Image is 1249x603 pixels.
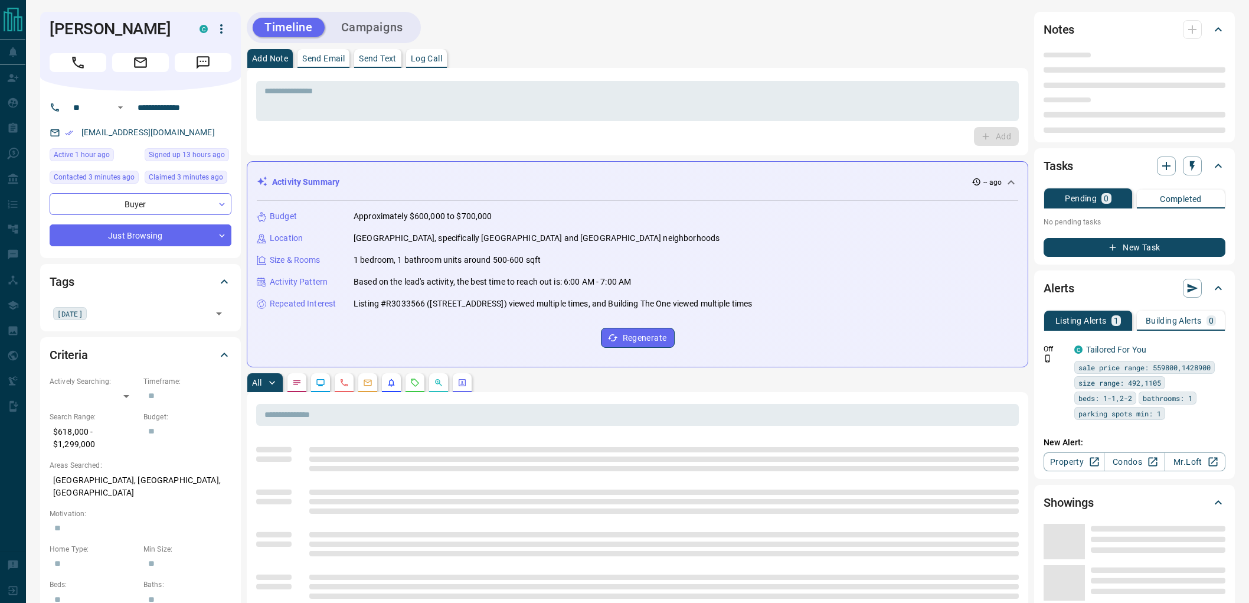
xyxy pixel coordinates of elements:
[143,412,231,422] p: Budget:
[411,54,442,63] p: Log Call
[339,378,349,387] svg: Calls
[1078,377,1161,389] span: size range: 492,1105
[1044,436,1225,449] p: New Alert:
[354,298,752,310] p: Listing #R3033566 ([STREET_ADDRESS]) viewed multiple times, and Building The One viewed multiple ...
[50,268,231,296] div: Tags
[143,579,231,590] p: Baths:
[387,378,396,387] svg: Listing Alerts
[1104,452,1165,471] a: Condos
[1044,344,1067,354] p: Off
[1044,152,1225,180] div: Tasks
[354,254,541,266] p: 1 bedroom, 1 bathroom units around 500-600 sqft
[149,171,223,183] span: Claimed 3 minutes ago
[329,18,415,37] button: Campaigns
[1146,317,1202,325] p: Building Alerts
[1209,317,1214,325] p: 0
[292,378,302,387] svg: Notes
[270,210,297,223] p: Budget
[1044,452,1104,471] a: Property
[272,176,339,188] p: Activity Summary
[54,149,110,161] span: Active 1 hour ago
[1044,274,1225,302] div: Alerts
[50,412,138,422] p: Search Range:
[50,19,182,38] h1: [PERSON_NAME]
[50,272,74,291] h2: Tags
[57,308,83,320] span: [DATE]
[1074,345,1083,354] div: condos.ca
[50,193,231,215] div: Buyer
[1044,238,1225,257] button: New Task
[252,379,261,387] p: All
[253,18,325,37] button: Timeline
[354,210,492,223] p: Approximately $600,000 to $700,000
[143,544,231,555] p: Min Size:
[50,579,138,590] p: Beds:
[50,345,88,364] h2: Criteria
[354,276,631,288] p: Based on the lead's activity, the best time to reach out is: 6:00 AM - 7:00 AM
[65,129,73,137] svg: Email Verified
[50,171,139,187] div: Sat Sep 13 2025
[200,25,208,33] div: condos.ca
[50,341,231,369] div: Criteria
[113,100,127,115] button: Open
[112,53,169,72] span: Email
[1044,213,1225,231] p: No pending tasks
[434,378,443,387] svg: Opportunities
[601,328,675,348] button: Regenerate
[1044,157,1073,175] h2: Tasks
[270,232,303,245] p: Location
[50,422,138,454] p: $618,000 - $1,299,000
[1078,408,1161,419] span: parking spots min: 1
[54,171,135,183] span: Contacted 3 minutes ago
[1160,195,1202,203] p: Completed
[252,54,288,63] p: Add Note
[50,224,231,246] div: Just Browsing
[1044,15,1225,44] div: Notes
[50,544,138,555] p: Home Type:
[1044,488,1225,517] div: Showings
[316,378,325,387] svg: Lead Browsing Activity
[1114,317,1119,325] p: 1
[145,171,231,187] div: Sat Sep 13 2025
[1078,392,1132,404] span: beds: 1-1,2-2
[1044,20,1074,39] h2: Notes
[50,376,138,387] p: Actively Searching:
[149,149,225,161] span: Signed up 13 hours ago
[1078,361,1211,373] span: sale price range: 559800,1428900
[143,376,231,387] p: Timeframe:
[983,177,1002,188] p: -- ago
[1143,392,1192,404] span: bathrooms: 1
[81,128,215,137] a: [EMAIL_ADDRESS][DOMAIN_NAME]
[270,276,328,288] p: Activity Pattern
[270,298,336,310] p: Repeated Interest
[1044,493,1094,512] h2: Showings
[1065,194,1097,203] p: Pending
[50,53,106,72] span: Call
[1044,354,1052,363] svg: Push Notification Only
[50,460,231,471] p: Areas Searched:
[145,148,231,165] div: Fri Sep 12 2025
[302,54,345,63] p: Send Email
[457,378,467,387] svg: Agent Actions
[1104,194,1109,203] p: 0
[1044,279,1074,298] h2: Alerts
[50,509,231,519] p: Motivation:
[270,254,321,266] p: Size & Rooms
[1165,452,1225,471] a: Mr.Loft
[175,53,231,72] span: Message
[50,471,231,503] p: [GEOGRAPHIC_DATA], [GEOGRAPHIC_DATA], [GEOGRAPHIC_DATA]
[211,305,227,322] button: Open
[50,148,139,165] div: Sat Sep 13 2025
[363,378,372,387] svg: Emails
[354,232,720,245] p: [GEOGRAPHIC_DATA], specifically [GEOGRAPHIC_DATA] and [GEOGRAPHIC_DATA] neighborhoods
[1086,345,1146,354] a: Tailored For You
[1055,317,1107,325] p: Listing Alerts
[410,378,420,387] svg: Requests
[257,171,1018,193] div: Activity Summary-- ago
[359,54,397,63] p: Send Text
